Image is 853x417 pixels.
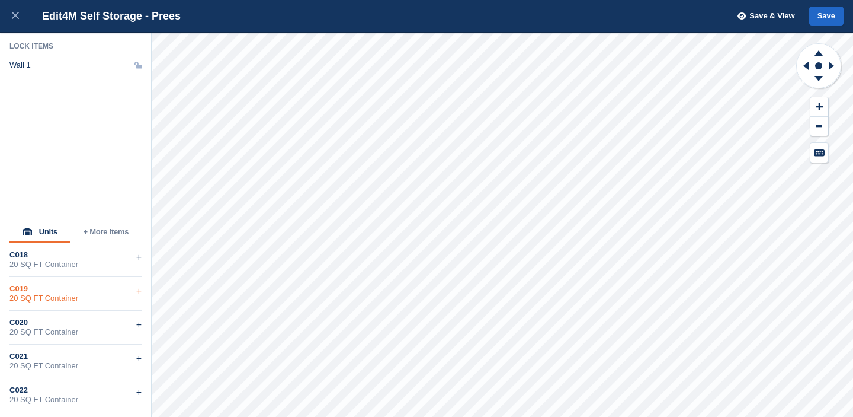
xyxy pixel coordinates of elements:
button: Save & View [731,7,795,26]
div: + [136,318,142,332]
div: 20 SQ FT Container [9,327,142,337]
div: Edit 4M Self Storage - Prees [31,9,181,23]
div: Wall 1 [9,61,31,70]
div: + [136,284,142,298]
div: C02020 SQ FT Container+ [9,311,142,345]
div: 20 SQ FT Container [9,260,142,269]
div: + [136,250,142,265]
div: C01920 SQ FT Container+ [9,277,142,311]
div: C021 [9,352,142,361]
div: 20 SQ FT Container [9,294,142,303]
button: Keyboard Shortcuts [810,143,828,163]
button: + More Items [70,222,142,243]
div: + [136,352,142,366]
div: C02120 SQ FT Container+ [9,345,142,378]
div: 20 SQ FT Container [9,361,142,371]
div: C018 [9,250,142,260]
div: C022 [9,386,142,395]
button: Save [809,7,844,26]
div: + [136,386,142,400]
div: C01820 SQ FT Container+ [9,243,142,277]
div: C02220 SQ FT Container+ [9,378,142,412]
button: Units [9,222,70,243]
div: C020 [9,318,142,327]
div: C019 [9,284,142,294]
div: 20 SQ FT Container [9,395,142,405]
button: Zoom Out [810,117,828,136]
div: Lock Items [9,42,142,51]
span: Save & View [749,10,794,22]
button: Zoom In [810,97,828,117]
